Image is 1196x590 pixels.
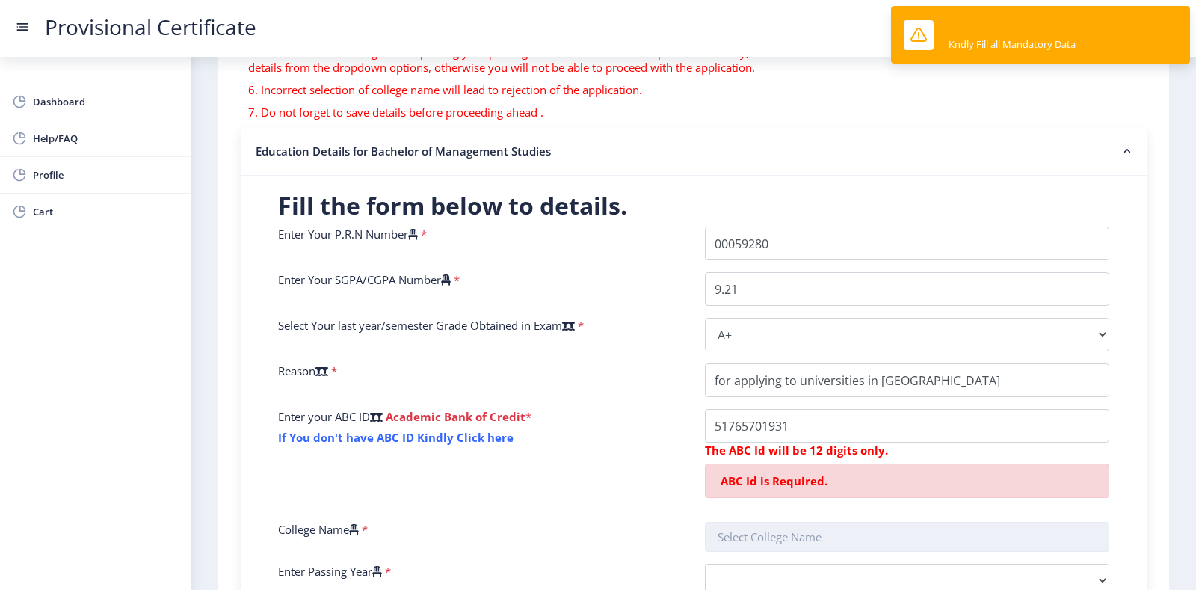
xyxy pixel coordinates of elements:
[248,45,830,75] p: 5. Do not write the college name/passing year/passing month and examination pattern manually; sel...
[278,522,359,537] label: College Name
[33,129,179,147] span: Help/FAQ
[386,409,525,424] b: Academic Bank of Credit
[33,166,179,184] span: Profile
[30,19,271,35] a: Provisional Certificate
[705,272,1109,306] input: Grade Point
[33,93,179,111] span: Dashboard
[705,522,1109,552] input: Select College Name
[278,272,451,287] label: Enter Your SGPA/CGPA Number
[241,127,1147,176] nb-accordion-item-header: Education Details for Bachelor of Management Studies
[949,37,1076,51] div: Kndly Fill all Mandatory Data
[705,363,1109,397] input: Reason
[278,191,1109,221] h2: Fill the form below to details.
[278,430,514,445] a: If You don't have ABC ID Kindly Click here
[278,409,383,424] label: Enter your ABC ID
[705,409,1109,443] input: ABC ID
[705,443,888,458] b: The ABC Id will be 12 digits only.
[278,564,382,579] label: Enter Passing Year
[278,363,328,378] label: Reason
[278,318,575,333] label: Select Your last year/semester Grade Obtained in Exam
[278,227,418,242] label: Enter Your P.R.N Number
[705,227,1109,260] input: P.R.N Number
[248,82,830,97] p: 6. Incorrect selection of college name will lead to rejection of the application.
[248,105,830,120] p: 7. Do not forget to save details before proceeding ahead .
[721,473,827,488] span: ABC Id is Required.
[33,203,179,221] span: Cart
